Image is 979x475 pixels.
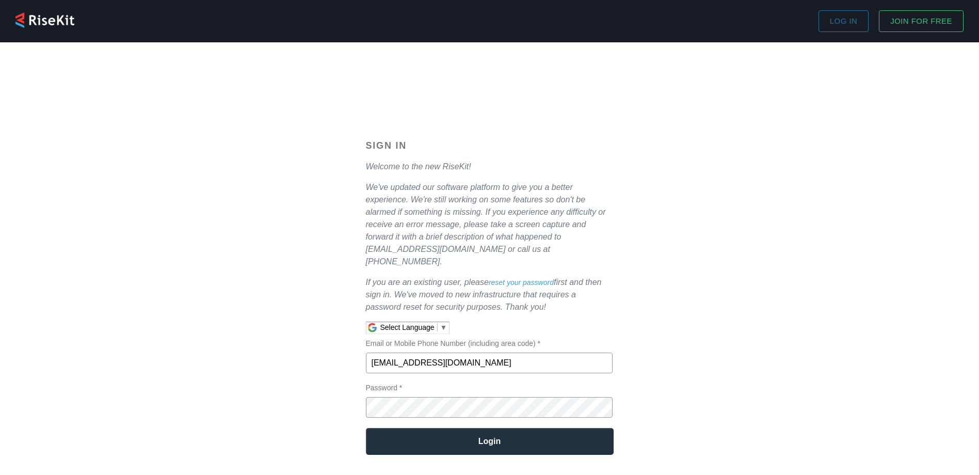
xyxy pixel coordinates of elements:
em: Welcome to the new RiseKit! [366,162,471,171]
em: We've updated our software platform to give you a better experience. We're still working on some ... [366,183,606,266]
input: Password * [366,397,613,418]
img: Risekit Logo [15,12,74,28]
input: Login [366,428,614,455]
span: Join for FREE [890,14,952,28]
a: Select Language​ [380,323,447,331]
input: Email or Mobile Phone Number (including area code) * [366,353,613,373]
a: reset your password [489,278,554,287]
span: Log in [830,14,857,28]
em: If you are an existing user, please first and then sign in. We've moved to new infrastructure tha... [366,278,602,311]
span: ​ [437,323,438,331]
h3: Sign In [366,140,614,151]
span: ▼ [440,323,447,331]
label: Password * [366,384,614,418]
a: Risekit Logo [15,10,74,32]
button: Join for FREE [879,10,964,32]
span: Select Language [380,323,435,331]
button: Log in [818,10,869,32]
label: Email or Mobile Phone Number (including area code) * [366,339,614,373]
